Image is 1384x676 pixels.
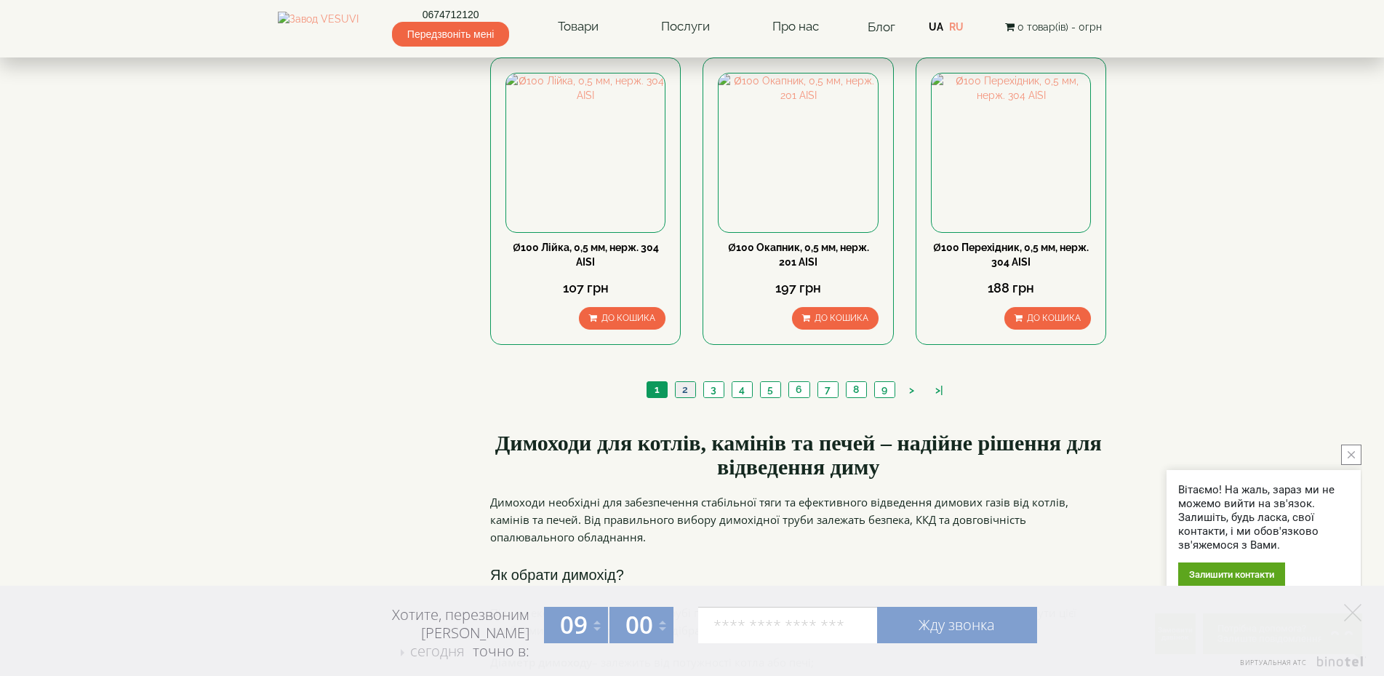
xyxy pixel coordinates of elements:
div: 197 грн [718,279,878,298]
a: Ø100 Лійка, 0,5 мм, нерж. 304 AISI [513,242,659,268]
span: До кошика [1027,313,1081,323]
a: 4 [732,382,752,397]
a: 7 [817,382,838,397]
span: 0 товар(ів) - 0грн [1017,21,1102,33]
p: Димоходи необхідні для забезпечення стабільної тяги та ефективного відведення димових газів від к... [490,493,1107,546]
a: Виртуальная АТС [1231,656,1366,676]
img: Ø100 Окапник, 0,5 мм, нерж. 201 AISI [719,73,877,232]
a: Про нас [758,10,833,44]
a: 8 [846,382,866,397]
a: Ø100 Перехідник, 0,5 мм, нерж. 304 AISI [933,242,1089,268]
span: До кошика [815,313,868,323]
h3: Як обрати димохід? [490,560,1107,589]
a: > [902,383,921,398]
button: close button [1341,445,1361,465]
div: 188 грн [931,279,1091,298]
span: 00 [625,608,653,641]
div: Хотите, перезвоним [PERSON_NAME] точно в: [336,605,529,662]
a: RU [949,21,964,33]
span: Виртуальная АТС [1240,658,1307,667]
button: До кошика [792,307,879,330]
a: 3 [703,382,724,397]
a: 2 [675,382,695,397]
span: 09 [560,608,588,641]
span: 1 [655,383,660,395]
a: 0674712120 [392,7,509,22]
span: сегодня [410,641,465,661]
button: До кошика [1004,307,1091,330]
div: 107 грн [505,279,665,298]
h2: Димоходи для котлів, камінів та печей – надійне рішення для відведення диму [490,431,1107,479]
a: >| [928,383,951,398]
img: Ø100 Лійка, 0,5 мм, нерж. 304 AISI [506,73,665,232]
button: До кошика [579,307,665,330]
a: Послуги [647,10,724,44]
div: Залишити контакти [1178,562,1285,586]
img: Ø100 Перехідник, 0,5 мм, нерж. 304 AISI [932,73,1090,232]
button: 0 товар(ів) - 0грн [1001,19,1106,35]
a: UA [929,21,943,33]
a: Товари [543,10,613,44]
a: Блог [868,20,895,34]
a: 5 [760,382,780,397]
img: Завод VESUVI [278,12,359,42]
span: Передзвоніть мені [392,22,509,47]
div: Вітаємо! На жаль, зараз ми не можемо вийти на зв'язок. Залишіть, будь ласка, свої контакти, і ми ... [1178,483,1349,552]
span: До кошика [601,313,655,323]
a: Жду звонка [877,607,1037,643]
a: 6 [788,382,809,397]
a: Ø100 Окапник, 0,5 мм, нерж. 201 AISI [728,242,869,268]
a: 9 [874,382,895,397]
